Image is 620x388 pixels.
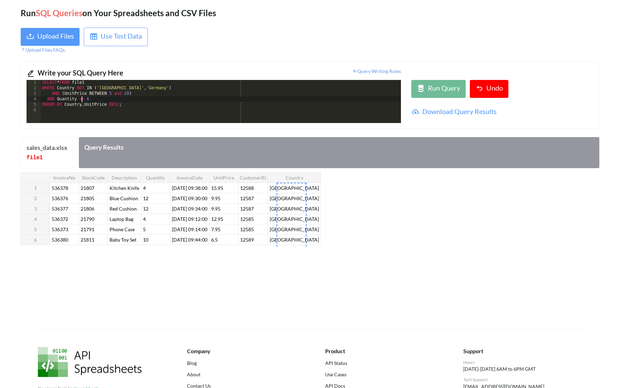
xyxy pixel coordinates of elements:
[79,225,96,234] span: 21791
[27,108,41,113] div: 6
[142,194,150,203] span: 12
[170,172,209,183] th: InvoiceDate
[325,371,444,378] a: Use Cases
[21,214,50,224] th: 4
[36,8,82,18] span: SQL Queries
[50,204,70,213] span: 536377
[170,194,209,203] span: [DATE] 09:30:00
[187,359,306,367] a: Blog
[239,225,255,234] span: 12585
[27,80,41,85] div: 1
[21,193,50,203] th: 2
[170,215,209,223] span: [DATE] 09:12:00
[27,85,41,91] div: 2
[108,215,135,223] span: Laptop Bag
[27,155,43,161] code: file 1
[463,347,582,355] div: Support
[268,172,321,183] th: Country
[486,83,503,95] div: Undo
[21,47,65,53] span: Upload Files FAQs
[108,172,141,183] th: Description
[210,225,222,234] span: 7.95
[268,204,320,213] span: [GEOGRAPHIC_DATA]
[50,235,70,244] span: 536380
[27,143,68,152] div: sales_data.xlsx
[142,225,147,234] span: 5
[187,371,306,378] a: About
[170,204,209,213] span: [DATE] 09:34:00
[79,235,96,244] span: 21811
[108,204,138,213] span: Red Cushion
[428,83,460,95] div: Run Query
[108,184,141,192] span: Kitchen Knife
[27,102,41,108] div: 5
[170,225,209,234] span: [DATE] 09:14:00
[50,172,79,183] th: InvoiceNo
[79,204,96,213] span: 21806
[268,225,320,234] span: [GEOGRAPHIC_DATA]
[239,184,255,192] span: 12588
[50,225,70,234] span: 536373
[210,235,219,244] span: 6.5
[470,80,508,98] button: Undo
[142,235,150,244] span: 10
[141,172,170,183] th: Quantity
[268,235,320,244] span: [GEOGRAPHIC_DATA]
[84,28,148,46] button: Use Test Data
[142,204,150,213] span: 12
[108,225,136,234] span: Phone Case
[210,184,225,192] span: 15.95
[170,184,209,192] span: [DATE] 09:38:00
[38,68,209,80] div: Write your SQL Query Here
[187,347,306,355] div: Company
[268,215,320,223] span: [GEOGRAPHIC_DATA]
[142,184,147,192] span: 4
[50,194,70,203] span: 536376
[239,235,255,244] span: 12589
[79,194,96,203] span: 21805
[325,347,444,355] div: Product
[21,183,50,193] th: 1
[210,215,225,223] span: 12.95
[239,204,255,213] span: 12587
[268,194,320,203] span: [GEOGRAPHIC_DATA]
[210,204,222,213] span: 9.95
[352,68,401,74] span: Query Writing Rules
[210,194,222,203] span: 9.95
[463,377,582,383] div: Tech Support
[325,359,444,367] a: API Status
[79,215,96,223] span: 21790
[239,215,255,223] span: 12585
[21,224,50,234] th: 5
[38,347,142,377] img: API Spreadsheets Logo
[209,172,238,183] th: UnitPrice
[21,7,599,19] div: Run on Your Spreadsheets and CSV Files
[50,184,70,192] span: 536378
[27,91,41,96] div: 3
[108,194,139,203] span: Blue Cushion
[463,359,582,366] div: Hours
[142,215,147,223] span: 4
[239,194,255,203] span: 12587
[27,96,41,102] div: 4
[79,184,96,192] span: 21807
[50,215,70,223] span: 536372
[422,106,593,119] div: Download Query Results
[101,31,142,43] div: Use Test Data
[108,235,138,244] span: Baby Toy Set
[21,203,50,214] th: 3
[37,31,74,43] div: Upload Files
[268,184,320,192] span: [GEOGRAPHIC_DATA]
[463,366,582,372] p: [DATE]-[DATE] 6AM to 6PM GMT
[79,172,108,183] th: StockCode
[170,235,209,244] span: [DATE] 09:44:00
[21,28,80,46] button: Upload Files
[238,172,268,183] th: CustomerID
[79,137,599,168] div: Query Results
[21,234,50,245] th: 6
[411,80,466,98] button: Run Query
